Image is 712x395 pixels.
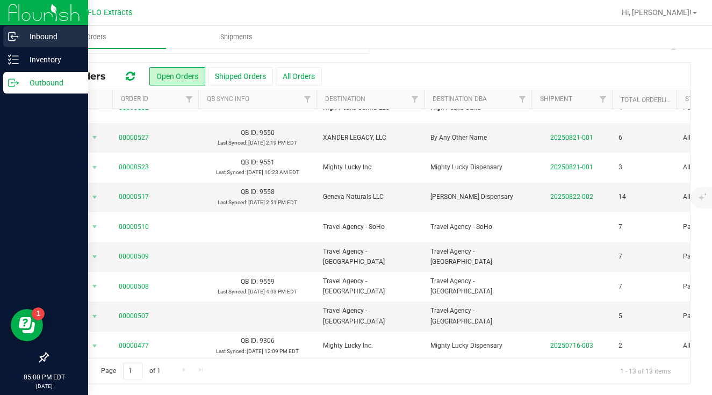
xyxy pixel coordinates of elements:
[430,247,525,267] span: Travel Agency - [GEOGRAPHIC_DATA]
[181,90,198,109] a: Filter
[8,77,19,88] inline-svg: Outbound
[26,26,166,48] a: Orders
[88,130,102,145] span: select
[88,8,132,17] span: FLO Extracts
[218,289,247,295] span: Last Synced:
[430,306,525,326] span: Travel Agency - [GEOGRAPHIC_DATA]
[149,67,205,85] button: Open Orders
[208,67,273,85] button: Shipped Orders
[618,222,622,232] span: 7
[71,32,121,42] span: Orders
[276,67,322,85] button: All Orders
[218,140,247,146] span: Last Synced:
[121,95,148,103] a: Order ID
[430,341,525,351] span: Mighty Lucky Dispensary
[323,222,418,232] span: Travel Agency - SoHo
[241,188,258,196] span: QB ID:
[430,192,525,202] span: [PERSON_NAME] Dispensary
[612,363,679,379] span: 1 - 13 of 13 items
[260,188,275,196] span: 9558
[216,169,246,175] span: Last Synced:
[550,134,593,141] a: 20250821-001
[19,76,83,89] p: Outbound
[323,162,418,173] span: Mighty Lucky Inc.
[119,192,149,202] a: 00000517
[550,163,593,171] a: 20250821-001
[406,90,424,109] a: Filter
[618,311,622,321] span: 5
[11,309,43,341] iframe: Resource center
[88,339,102,354] span: select
[540,95,572,103] a: Shipment
[248,199,297,205] span: [DATE] 2:51 PM EDT
[621,96,679,104] a: Total Orderlines
[241,337,258,344] span: QB ID:
[19,53,83,66] p: Inventory
[216,348,246,354] span: Last Synced:
[88,309,102,324] span: select
[260,159,275,166] span: 9551
[5,382,83,390] p: [DATE]
[119,341,149,351] a: 00000477
[88,190,102,205] span: select
[618,133,622,143] span: 6
[123,363,142,379] input: 1
[299,90,317,109] a: Filter
[248,289,297,295] span: [DATE] 4:03 PM EDT
[430,162,525,173] span: Mighty Lucky Dispensary
[325,95,365,103] a: Destination
[88,279,102,294] span: select
[618,282,622,292] span: 7
[323,192,418,202] span: Geneva Naturals LLC
[241,278,258,285] span: QB ID:
[323,306,418,326] span: Travel Agency - [GEOGRAPHIC_DATA]
[218,199,247,205] span: Last Synced:
[32,307,45,320] iframe: Resource center unread badge
[119,252,149,262] a: 00000509
[166,26,306,48] a: Shipments
[594,90,612,109] a: Filter
[88,160,102,175] span: select
[247,348,299,354] span: [DATE] 12:09 PM EDT
[248,140,297,146] span: [DATE] 2:19 PM EDT
[514,90,531,109] a: Filter
[5,372,83,382] p: 05:00 PM EDT
[8,31,19,42] inline-svg: Inbound
[241,129,258,137] span: QB ID:
[119,222,149,232] a: 00000510
[260,278,275,285] span: 9559
[88,249,102,264] span: select
[550,193,593,200] a: 20250822-002
[430,276,525,297] span: Travel Agency - [GEOGRAPHIC_DATA]
[430,133,525,143] span: By Any Other Name
[92,363,169,379] span: Page of 1
[618,162,622,173] span: 3
[119,133,149,143] a: 00000527
[323,247,418,267] span: Travel Agency - [GEOGRAPHIC_DATA]
[241,159,258,166] span: QB ID:
[618,192,626,202] span: 14
[206,32,267,42] span: Shipments
[550,342,593,349] a: 20250716-003
[260,337,275,344] span: 9306
[323,276,418,297] span: Travel Agency - [GEOGRAPHIC_DATA]
[247,169,299,175] span: [DATE] 10:23 AM EDT
[685,95,708,103] a: Status
[433,95,487,103] a: Destination DBA
[207,95,249,103] a: QB Sync Info
[622,8,692,17] span: Hi, [PERSON_NAME]!
[618,252,622,262] span: 7
[8,54,19,65] inline-svg: Inventory
[119,282,149,292] a: 00000508
[430,222,525,232] span: Travel Agency - SoHo
[88,219,102,234] span: select
[119,311,149,321] a: 00000507
[19,30,83,43] p: Inbound
[323,341,418,351] span: Mighty Lucky Inc.
[260,129,275,137] span: 9550
[119,162,149,173] a: 00000523
[323,133,418,143] span: XANDER LEGACY, LLC
[618,341,622,351] span: 2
